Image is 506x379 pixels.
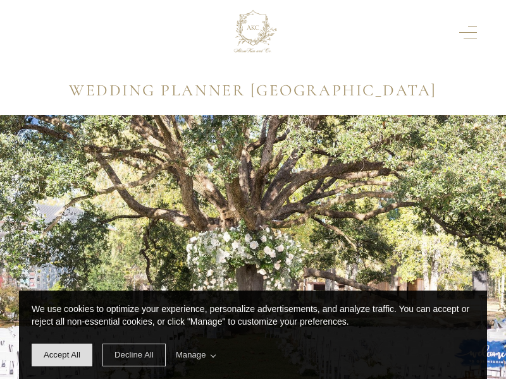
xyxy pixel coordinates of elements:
[114,350,154,359] span: Decline All
[44,350,80,359] span: Accept All
[29,78,477,104] h1: Wedding planner [GEOGRAPHIC_DATA]
[19,291,487,379] div: cookieconsent
[202,8,278,59] img: AlesiaKim and Co.
[102,344,166,366] span: deny cookie message
[176,349,216,361] span: Manage
[32,344,92,366] span: allow cookie message
[32,304,469,327] span: We use cookies to optimize your experience, personalize advertisements, and analyze traffic. You ...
